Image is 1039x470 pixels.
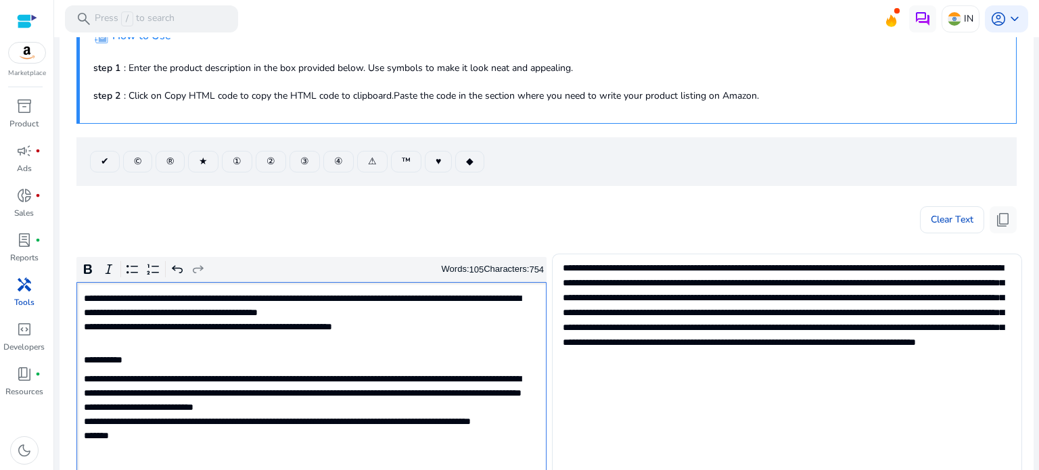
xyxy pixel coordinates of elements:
button: ★ [188,151,218,172]
p: Product [9,118,39,130]
span: ⚠ [368,154,377,168]
img: in.svg [948,12,961,26]
span: handyman [16,277,32,293]
span: campaign [16,143,32,159]
p: Tools [14,296,34,308]
p: : Click on Copy HTML code to copy the HTML code to clipboard.Paste the code in the section where ... [93,89,1002,103]
span: Clear Text [931,206,973,233]
button: ® [156,151,185,172]
span: ③ [300,154,309,168]
p: Resources [5,385,43,398]
p: Ads [17,162,32,174]
label: 754 [529,264,544,275]
p: Sales [14,207,34,219]
span: inventory_2 [16,98,32,114]
span: content_copy [995,212,1011,228]
div: Editor toolbar [76,257,547,283]
span: ◆ [466,154,474,168]
button: ⚠ [357,151,388,172]
span: book_4 [16,366,32,382]
span: ★ [199,154,208,168]
button: ③ [290,151,320,172]
p: Reports [10,252,39,264]
span: ♥ [436,154,441,168]
button: ② [256,151,286,172]
button: ♥ [425,151,452,172]
span: ® [166,154,174,168]
button: © [123,151,152,172]
span: ™ [402,154,411,168]
span: ④ [334,154,343,168]
p: IN [964,7,973,30]
span: search [76,11,92,27]
span: donut_small [16,187,32,204]
p: Marketplace [8,68,46,78]
span: / [121,11,133,26]
span: keyboard_arrow_down [1007,11,1023,27]
button: content_copy [990,206,1017,233]
label: 105 [469,264,484,275]
span: fiber_manual_record [35,193,41,198]
span: fiber_manual_record [35,237,41,243]
p: Developers [3,341,45,353]
button: ④ [323,151,354,172]
button: ✔ [90,151,120,172]
button: ① [222,151,252,172]
span: lab_profile [16,232,32,248]
button: ™ [391,151,421,172]
span: ✔ [101,154,109,168]
span: fiber_manual_record [35,148,41,154]
span: ② [267,154,275,168]
b: step 1 [93,62,120,74]
span: © [134,154,141,168]
span: ① [233,154,241,168]
span: fiber_manual_record [35,371,41,377]
span: code_blocks [16,321,32,337]
div: Words: Characters: [442,261,545,278]
button: ◆ [455,151,484,172]
b: step 2 [93,89,120,102]
span: account_circle [990,11,1007,27]
span: dark_mode [16,442,32,459]
p: Press to search [95,11,175,26]
p: : Enter the product description in the box provided below. Use symbols to make it look neat and a... [93,61,1002,75]
img: amazon.svg [9,43,45,63]
h4: How to Use [112,30,171,43]
button: Clear Text [920,206,984,233]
